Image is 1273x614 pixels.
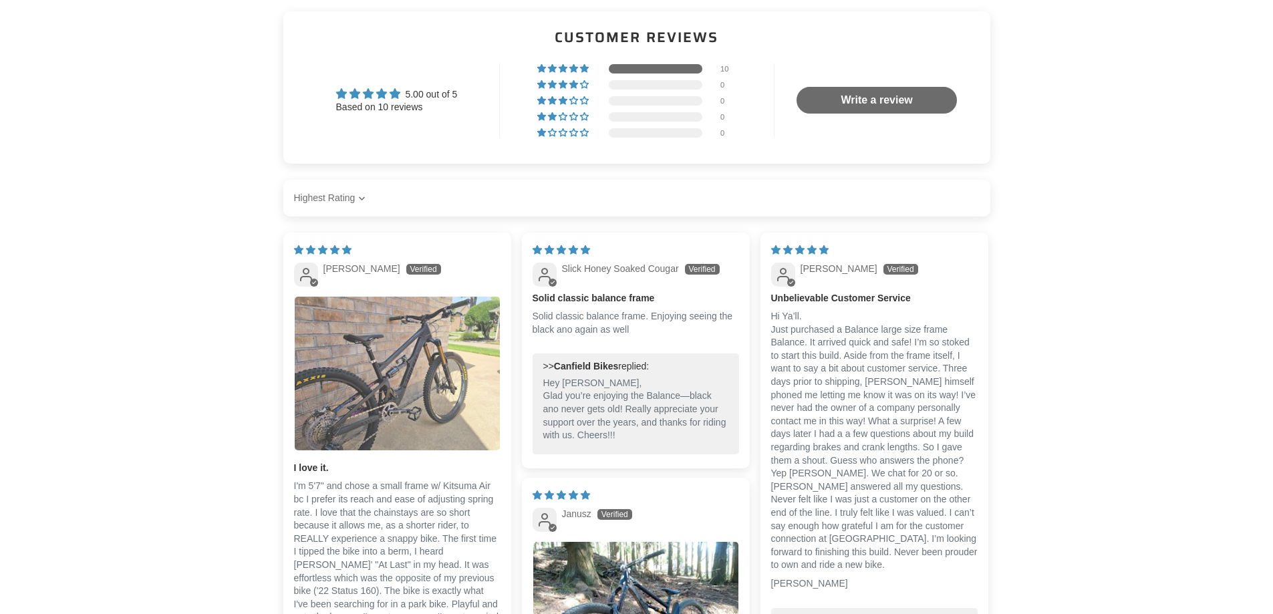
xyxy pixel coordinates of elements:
[771,245,829,255] span: 5 star review
[405,89,457,100] span: 5.00 out of 5
[562,508,591,519] span: Janusz
[294,296,501,452] a: Link to user picture 1
[771,577,978,591] p: [PERSON_NAME]
[543,360,728,373] div: >> replied:
[533,490,590,500] span: 5 star review
[294,462,501,475] b: I love it.
[295,297,500,451] img: User picture
[543,377,728,442] p: Hey [PERSON_NAME], Glad you’re enjoying the Balance—black ano never gets old! Really appreciate y...
[336,101,458,114] div: Based on 10 reviews
[771,310,978,572] p: Hi Ya’ll. Just purchased a Balance large size frame Balance. It arrived quick and safe! I’m so st...
[797,87,957,114] a: Write a review
[533,245,590,255] span: 5 star review
[720,64,736,73] div: 10
[294,245,351,255] span: 5 star review
[533,292,739,305] b: Solid classic balance frame
[533,310,739,336] p: Solid classic balance frame. Enjoying seeing the black ano again as well
[801,263,877,274] span: [PERSON_NAME]
[294,27,980,47] h2: Customer Reviews
[537,64,591,73] div: 100% (10) reviews with 5 star rating
[562,263,679,274] span: Slick Honey Soaked Cougar
[771,292,978,305] b: Unbelievable Customer Service
[336,86,458,102] div: Average rating is 5.00 stars
[554,361,618,371] b: Canfield Bikes
[294,185,369,212] select: Sort dropdown
[323,263,400,274] span: [PERSON_NAME]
